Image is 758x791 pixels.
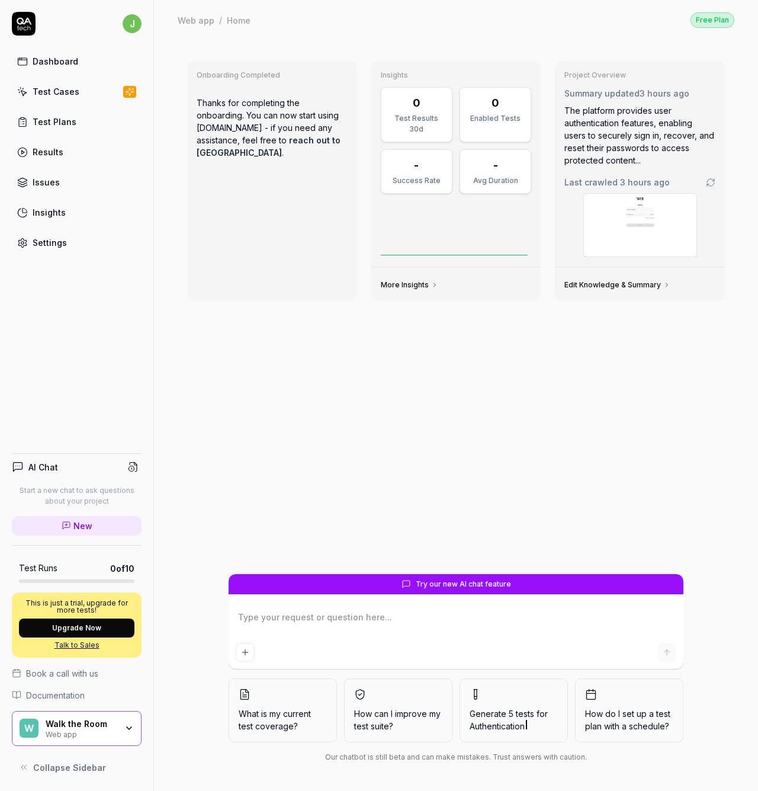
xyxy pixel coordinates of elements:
[388,175,445,186] div: Success Rate
[460,678,568,742] button: Generate 5 tests forAuthentication
[381,71,532,80] h3: Insights
[33,176,60,188] div: Issues
[706,178,715,187] a: Go to crawling settings
[12,171,142,194] a: Issues
[354,707,442,732] span: How can I improve my test suite?
[46,719,117,729] div: Walk the Room
[19,600,134,614] p: This is just a trial, upgrade for more tests!
[12,711,142,747] button: WWalk the RoomWeb app
[470,707,558,732] span: Generate 5 tests for
[564,71,715,80] h3: Project Overview
[26,667,98,680] span: Book a call with us
[344,678,452,742] button: How can I improve my test suite?
[33,236,67,249] div: Settings
[229,678,337,742] button: What is my current test coverage?
[585,707,673,732] span: How do I set up a test plan with a schedule?
[413,95,420,111] div: 0
[467,175,523,186] div: Avg Duration
[492,95,499,111] div: 0
[388,113,445,134] div: Test Results 30d
[33,55,78,68] div: Dashboard
[12,110,142,133] a: Test Plans
[73,520,92,532] span: New
[12,485,142,507] p: Start a new chat to ask questions about your project
[229,752,683,763] div: Our chatbot is still beta and can make mistakes. Trust answers with caution.
[33,85,79,98] div: Test Cases
[12,689,142,702] a: Documentation
[467,113,523,124] div: Enabled Tests
[227,14,250,26] div: Home
[28,461,58,473] h4: AI Chat
[564,280,670,290] a: Edit Knowledge & Summary
[110,562,134,575] span: 0 of 10
[564,104,715,166] div: The platform provides user authentication features, enabling users to securely sign in, recover, ...
[19,619,134,638] button: Upgrade Now
[19,640,134,651] a: Talk to Sales
[12,80,142,103] a: Test Cases
[12,755,142,779] button: Collapse Sidebar
[575,678,683,742] button: How do I set up a test plan with a schedule?
[414,157,419,173] div: -
[12,201,142,224] a: Insights
[219,14,222,26] div: /
[564,176,670,188] span: Last crawled
[197,71,348,80] h3: Onboarding Completed
[640,88,689,98] time: 3 hours ago
[584,194,696,257] img: Screenshot
[33,206,66,219] div: Insights
[12,231,142,254] a: Settings
[236,643,255,662] button: Add attachment
[470,721,525,731] span: Authentication
[178,14,214,26] div: Web app
[12,140,142,164] a: Results
[26,689,85,702] span: Documentation
[416,579,511,590] span: Try our new AI chat feature
[123,14,142,33] span: j
[620,177,670,187] time: 3 hours ago
[381,280,438,290] a: More Insights
[12,667,142,680] a: Book a call with us
[46,729,117,738] div: Web app
[12,516,142,536] a: New
[33,146,63,158] div: Results
[197,87,348,168] p: Thanks for completing the onboarding. You can now start using [DOMAIN_NAME] - if you need any ass...
[20,719,38,738] span: W
[123,12,142,36] button: j
[19,563,57,574] h5: Test Runs
[239,707,327,732] span: What is my current test coverage?
[564,88,640,98] span: Summary updated
[12,50,142,73] a: Dashboard
[33,116,76,128] div: Test Plans
[493,157,498,173] div: -
[33,761,106,774] span: Collapse Sidebar
[690,12,734,28] button: Free Plan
